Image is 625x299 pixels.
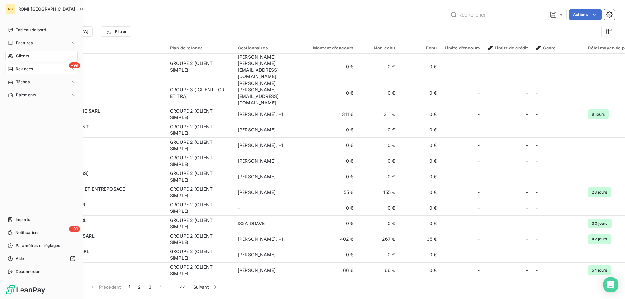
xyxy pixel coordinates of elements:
div: GROUPE 2 (CLIENT SIMPLE) [170,123,230,136]
span: [PERSON_NAME] [PERSON_NAME][EMAIL_ADDRESS][DOMAIN_NAME] [238,80,279,105]
div: RB [5,4,16,14]
span: - [526,142,528,149]
div: GROUPE 2 (CLIENT SIMPLE) [170,60,230,73]
div: GROUPE 2 (CLIENT SIMPLE) [170,170,230,183]
div: GROUPE 2 (CLIENT SIMPLE) [170,186,230,199]
button: Filtrer [101,26,131,37]
td: 0 € [357,247,399,263]
span: +99 [69,62,80,68]
span: Factures [16,40,33,46]
td: 0 € [301,122,357,138]
span: C304427 [45,114,162,121]
span: Paiements [16,92,36,98]
button: Précédent [85,280,125,294]
span: Notifications [15,230,39,236]
span: - [536,252,538,257]
span: Paramètres et réglages [16,243,60,249]
div: [PERSON_NAME] , + 1 [238,111,298,117]
span: - [536,174,538,179]
span: - [526,111,528,117]
span: - [536,267,538,273]
div: GROUPE 2 (CLIENT SIMPLE) [170,155,230,168]
span: - [478,236,480,242]
span: - [478,220,480,227]
span: - [478,189,480,196]
td: 0 € [301,247,357,263]
div: Non-échu [361,45,395,50]
input: Rechercher [448,9,546,20]
td: 155 € [301,184,357,200]
td: 0 € [357,216,399,231]
span: - [536,143,538,148]
div: Montant d'encours [305,45,354,50]
span: [PERSON_NAME] [238,189,276,195]
span: Tâches [16,79,30,85]
td: 0 € [301,54,357,80]
span: - [526,127,528,133]
span: - [536,111,538,117]
td: 0 € [301,216,357,231]
span: C030245 [45,93,162,100]
span: - [536,64,538,69]
td: 0 € [399,169,441,184]
span: [PERSON_NAME] [238,252,276,257]
div: GROUPE 2 (CLIENT SIMPLE) [170,217,230,230]
span: Imports [16,217,30,223]
div: GROUPE 2 (CLIENT SIMPLE) [170,201,230,214]
span: - [526,158,528,164]
div: GROUPE 2 (CLIENT SIMPLE) [170,264,230,277]
button: 1 [125,280,134,294]
td: 1 311 € [301,106,357,122]
span: 54 jours [588,265,611,275]
td: 66 € [301,263,357,278]
img: Logo LeanPay [5,285,46,295]
span: - [536,189,538,195]
span: ROMI [GEOGRAPHIC_DATA] [18,7,75,12]
span: - [478,267,480,274]
td: 0 € [399,200,441,216]
td: 0 € [357,200,399,216]
div: [PERSON_NAME] , + 1 [238,236,298,242]
span: - [478,142,480,149]
span: - [238,205,240,211]
span: [PERSON_NAME] [PERSON_NAME][EMAIL_ADDRESS][DOMAIN_NAME] [238,54,279,79]
span: - [478,111,480,117]
td: 0 € [399,247,441,263]
span: - [478,158,480,164]
span: - [526,205,528,211]
span: Déconnexion [16,269,41,275]
td: 0 € [399,153,441,169]
span: Score [536,45,556,50]
span: C303942 [45,208,162,214]
span: C300273 [45,161,162,168]
span: Limite de crédit [488,45,528,50]
span: C307006 [45,255,162,261]
span: - [526,189,528,196]
span: C303068 [45,270,162,277]
td: 0 € [357,80,399,106]
span: … [166,282,176,292]
span: 1 [129,284,130,290]
td: 155 € [357,184,399,200]
span: C307554 [45,130,162,136]
span: - [536,90,538,96]
span: - [478,127,480,133]
button: 2 [134,280,145,294]
span: - [536,158,538,164]
td: 135 € [399,231,441,247]
span: +99 [69,226,80,232]
span: Tableau de bord [16,27,46,33]
span: 30 jours [588,219,611,228]
td: 0 € [301,138,357,153]
div: Échu [403,45,437,50]
span: - [478,251,480,258]
div: GROUPE 2 (CLIENT SIMPLE) [170,248,230,261]
span: - [536,127,538,132]
td: 0 € [399,216,441,231]
span: C307606 [45,177,162,183]
span: Aide [16,256,24,262]
div: Gestionnaires [238,45,298,50]
td: 0 € [301,200,357,216]
span: - [478,90,480,96]
td: 0 € [357,54,399,80]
